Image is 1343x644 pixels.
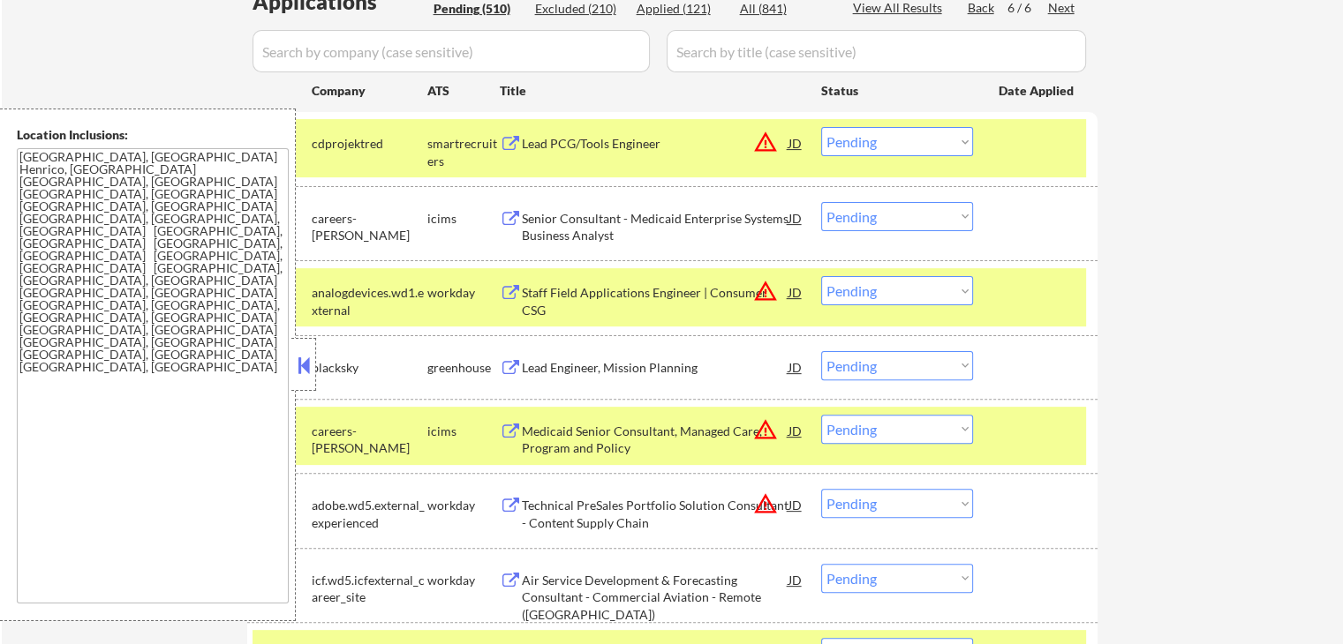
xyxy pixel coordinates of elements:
button: warning_amber [753,491,778,516]
div: Lead Engineer, Mission Planning [522,359,788,377]
div: icims [427,210,500,228]
div: Medicaid Senior Consultant, Managed Care, Program and Policy [522,423,788,457]
div: workday [427,572,500,589]
div: Lead PCG/Tools Engineer [522,135,788,153]
div: icf.wd5.icfexternal_career_site [312,572,427,606]
div: workday [427,284,500,302]
button: warning_amber [753,130,778,154]
div: careers-[PERSON_NAME] [312,423,427,457]
div: Senior Consultant - Medicaid Enterprise Systems Business Analyst [522,210,788,244]
div: JD [787,202,804,234]
div: workday [427,497,500,514]
div: adobe.wd5.external_experienced [312,497,427,531]
div: Title [500,82,804,100]
div: greenhouse [427,359,500,377]
div: cdprojektred [312,135,427,153]
div: Technical PreSales Portfolio Solution Consultant - Content Supply Chain [522,497,788,531]
div: Date Applied [999,82,1076,100]
div: ATS [427,82,500,100]
button: warning_amber [753,279,778,303]
input: Search by title (case sensitive) [667,30,1086,72]
div: JD [787,564,804,595]
div: analogdevices.wd1.external [312,284,427,318]
div: JD [787,489,804,520]
div: JD [787,415,804,446]
div: blacksky [312,359,427,377]
div: Company [312,82,427,100]
button: warning_amber [753,417,778,442]
div: JD [787,127,804,159]
div: Staff Field Applications Engineer | Consumer CSG [522,284,788,318]
div: JD [787,351,804,383]
div: JD [787,276,804,308]
div: icims [427,423,500,440]
div: careers-[PERSON_NAME] [312,210,427,244]
input: Search by company (case sensitive) [253,30,650,72]
div: Air Service Development & Forecasting Consultant - Commercial Aviation - Remote ([GEOGRAPHIC_DATA]) [522,572,788,624]
div: Status [821,74,973,106]
div: Location Inclusions: [17,126,289,144]
div: smartrecruiters [427,135,500,169]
